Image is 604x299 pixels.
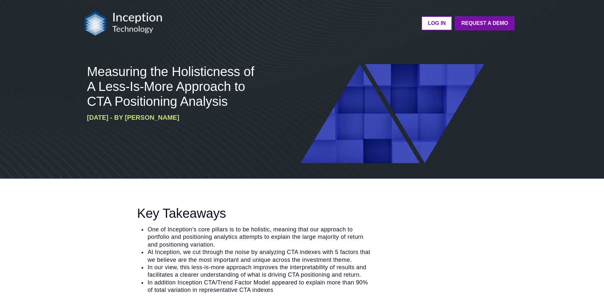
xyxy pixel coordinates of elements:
h6: [DATE] - By [PERSON_NAME] [87,114,263,121]
strong: Request a Demo [461,20,508,26]
li: At Inception, we cut through the noise by analyzing CTA indexes with 5 factors that we believe ar... [147,249,373,264]
h3: Key Takeaways [137,206,372,221]
li: In addition Inception CTA/Trend Factor Model appeared to explain more than 90% of total variation... [147,279,373,294]
li: In our view, this less-is-more approach improves the interpretability of results and facilitates ... [147,264,373,279]
a: Request a Demo [455,16,515,30]
strong: LOG IN [428,20,446,26]
li: One of Inception’s core pillars is to be holistic, meaning that our approach to portfolio and pos... [147,226,373,249]
a: LOG IN [421,16,452,30]
span: Measuring the Holisticness of A Less-Is-More Approach to CTA Positioning Analysis [87,64,255,108]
